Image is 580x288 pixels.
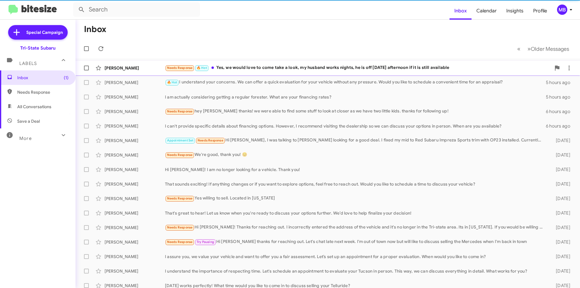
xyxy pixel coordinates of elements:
[105,65,165,71] div: [PERSON_NAME]
[167,153,193,157] span: Needs Response
[165,94,546,100] div: I am actually considering getting a regular forester. What are your financing rates?
[167,196,193,200] span: Needs Response
[546,152,575,158] div: [DATE]
[105,196,165,202] div: [PERSON_NAME]
[167,138,194,142] span: Appointment Set
[165,238,546,245] div: Hi [PERSON_NAME] thanks for reaching out. Let's chat late next week. I'm out of town now but will...
[84,24,106,34] h1: Inbox
[514,43,524,55] button: Previous
[26,29,63,35] span: Special Campaign
[546,210,575,216] div: [DATE]
[546,123,575,129] div: 6 hours ago
[167,66,193,70] span: Needs Response
[528,2,552,20] a: Profile
[17,89,69,95] span: Needs Response
[165,64,551,71] div: Yes, we would love to come take a look, my husband works nights, he is off [DATE] afternoon if it...
[197,240,214,244] span: Try Pausing
[105,94,165,100] div: [PERSON_NAME]
[165,151,546,158] div: We're good, thank you! 😊
[165,210,546,216] div: That's great to hear! Let us know when you're ready to discuss your options further. We’d love to...
[546,268,575,274] div: [DATE]
[17,104,51,110] span: All Conversations
[105,225,165,231] div: [PERSON_NAME]
[167,80,177,84] span: 🔥 Hot
[105,138,165,144] div: [PERSON_NAME]
[17,118,40,124] span: Save a Deal
[165,137,546,144] div: Hi [PERSON_NAME], I was talking to [PERSON_NAME] looking for a good deal. I fixed my mid to Red S...
[546,181,575,187] div: [DATE]
[546,138,575,144] div: [DATE]
[105,152,165,158] div: [PERSON_NAME]
[517,45,520,53] span: «
[546,108,575,115] div: 6 hours ago
[546,254,575,260] div: [DATE]
[105,181,165,187] div: [PERSON_NAME]
[197,66,207,70] span: 🔥 Hot
[165,224,546,231] div: Hi [PERSON_NAME]! Thanks for reaching out. I incorrectly entered the address of the vehicle and i...
[165,108,546,115] div: hey [PERSON_NAME] thanks! we were able to find some stuff to look at closer as we have two little...
[165,195,546,202] div: Yes willing to sell. Located in [US_STATE]
[105,239,165,245] div: [PERSON_NAME]
[8,25,68,40] a: Special Campaign
[531,46,569,52] span: Older Messages
[546,79,575,86] div: 5 hours ago
[20,45,56,51] div: Tri-State Subaru
[514,43,573,55] nav: Page navigation example
[472,2,501,20] a: Calendar
[105,79,165,86] div: [PERSON_NAME]
[449,2,472,20] a: Inbox
[105,167,165,173] div: [PERSON_NAME]
[546,225,575,231] div: [DATE]
[167,225,193,229] span: Needs Response
[501,2,528,20] a: Insights
[167,109,193,113] span: Needs Response
[105,268,165,274] div: [PERSON_NAME]
[64,75,69,81] span: (1)
[165,181,546,187] div: That sounds exciting! If anything changes or if you want to explore options, feel free to reach o...
[524,43,573,55] button: Next
[552,5,573,15] button: MB
[167,240,193,244] span: Needs Response
[198,138,223,142] span: Needs Response
[546,239,575,245] div: [DATE]
[105,254,165,260] div: [PERSON_NAME]
[165,167,546,173] div: Hi [PERSON_NAME]! I am no longer looking for a vehicle. Thank you!
[546,196,575,202] div: [DATE]
[165,79,546,86] div: I understand your concerns. We can offer a quick evaluation for your vehicle without any pressure...
[73,2,200,17] input: Search
[546,167,575,173] div: [DATE]
[557,5,567,15] div: MB
[165,123,546,129] div: I can't provide specific details about financing options. However, I recommend visiting the deale...
[105,123,165,129] div: [PERSON_NAME]
[165,268,546,274] div: I understand the importance of respecting time. Let's schedule an appointment to evaluate your Tu...
[105,108,165,115] div: [PERSON_NAME]
[105,210,165,216] div: [PERSON_NAME]
[19,61,37,66] span: Labels
[17,75,69,81] span: Inbox
[19,136,32,141] span: More
[527,45,531,53] span: »
[546,94,575,100] div: 5 hours ago
[165,254,546,260] div: I assure you, we value your vehicle and want to offer you a fair assessment. Let’s set up an appo...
